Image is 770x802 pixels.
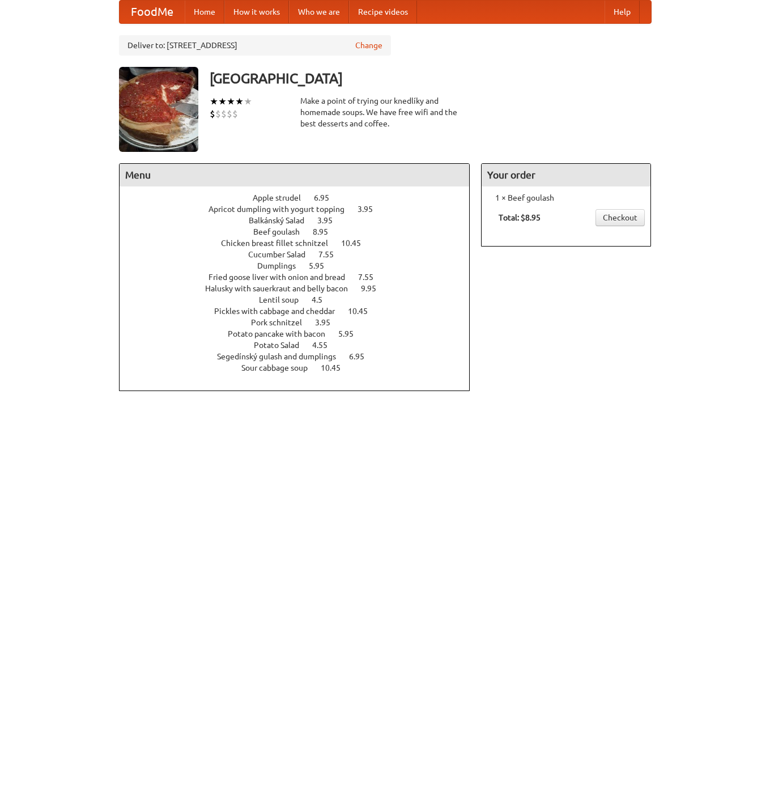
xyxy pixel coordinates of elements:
[338,329,365,338] span: 5.95
[248,250,355,259] a: Cucumber Salad 7.55
[313,227,339,236] span: 8.95
[254,341,348,350] a: Potato Salad 4.55
[259,295,343,304] a: Lentil soup 4.5
[605,1,640,23] a: Help
[209,205,356,214] span: Apricot dumpling with yogurt topping
[214,307,346,316] span: Pickles with cabbage and cheddar
[119,35,391,56] div: Deliver to: [STREET_ADDRESS]
[482,164,650,186] h4: Your order
[215,108,221,120] li: $
[209,273,394,282] a: Fried goose liver with onion and bread 7.55
[595,209,645,226] a: Checkout
[358,205,384,214] span: 3.95
[235,95,244,108] li: ★
[312,341,339,350] span: 4.55
[253,227,349,236] a: Beef goulash 8.95
[312,295,334,304] span: 4.5
[249,216,354,225] a: Balkánský Salad 3.95
[321,363,352,372] span: 10.45
[257,261,307,270] span: Dumplings
[248,250,317,259] span: Cucumber Salad
[358,273,385,282] span: 7.55
[249,216,316,225] span: Balkánský Salad
[217,352,347,361] span: Segedínský gulash and dumplings
[348,307,379,316] span: 10.45
[224,1,289,23] a: How it works
[210,67,652,90] h3: [GEOGRAPHIC_DATA]
[253,193,312,202] span: Apple strudel
[232,108,238,120] li: $
[209,273,356,282] span: Fried goose liver with onion and bread
[251,318,351,327] a: Pork schnitzel 3.95
[257,261,345,270] a: Dumplings 5.95
[210,108,215,120] li: $
[221,108,227,120] li: $
[221,239,339,248] span: Chicken breast fillet schnitzel
[217,352,385,361] a: Segedínský gulash and dumplings 6.95
[185,1,224,23] a: Home
[317,216,344,225] span: 3.95
[355,40,382,51] a: Change
[318,250,345,259] span: 7.55
[218,95,227,108] li: ★
[309,261,335,270] span: 5.95
[361,284,388,293] span: 9.95
[300,95,470,129] div: Make a point of trying our knedlíky and homemade soups. We have free wifi and the best desserts a...
[209,205,394,214] a: Apricot dumpling with yogurt topping 3.95
[314,193,341,202] span: 6.95
[228,329,375,338] a: Potato pancake with bacon 5.95
[487,192,645,203] li: 1 × Beef goulash
[251,318,313,327] span: Pork schnitzel
[120,1,185,23] a: FoodMe
[289,1,349,23] a: Who we are
[253,193,350,202] a: Apple strudel 6.95
[227,108,232,120] li: $
[254,341,310,350] span: Potato Salad
[205,284,359,293] span: Halusky with sauerkraut and belly bacon
[210,95,218,108] li: ★
[119,67,198,152] img: angular.jpg
[241,363,319,372] span: Sour cabbage soup
[499,213,541,222] b: Total: $8.95
[205,284,397,293] a: Halusky with sauerkraut and belly bacon 9.95
[227,95,235,108] li: ★
[349,352,376,361] span: 6.95
[341,239,372,248] span: 10.45
[315,318,342,327] span: 3.95
[349,1,417,23] a: Recipe videos
[244,95,252,108] li: ★
[259,295,310,304] span: Lentil soup
[214,307,389,316] a: Pickles with cabbage and cheddar 10.45
[228,329,337,338] span: Potato pancake with bacon
[241,363,361,372] a: Sour cabbage soup 10.45
[253,227,311,236] span: Beef goulash
[120,164,470,186] h4: Menu
[221,239,382,248] a: Chicken breast fillet schnitzel 10.45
